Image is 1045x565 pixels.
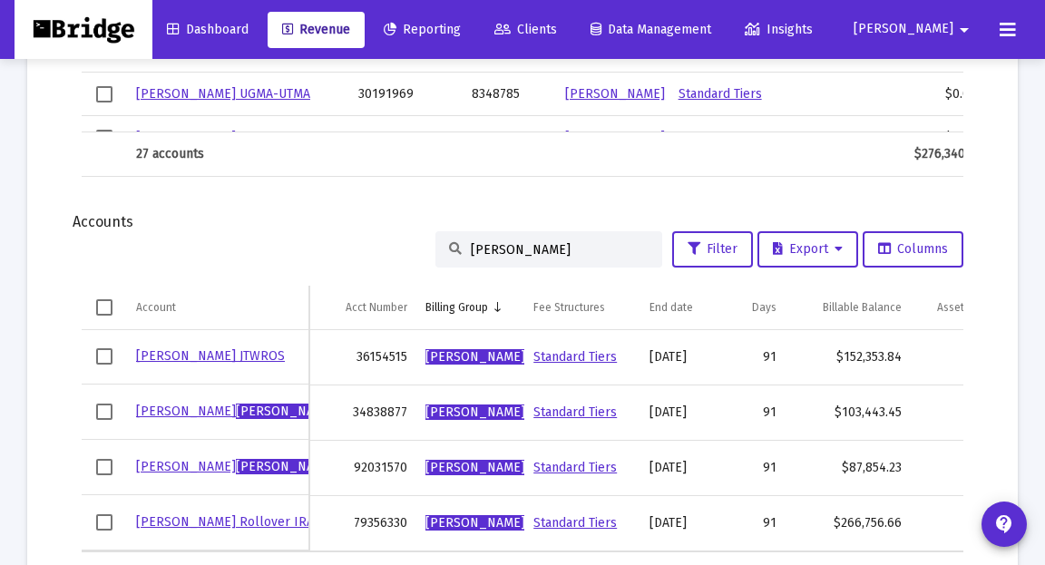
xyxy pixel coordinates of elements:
div: Accounts [73,213,972,231]
a: Standard Tiers [533,349,617,365]
button: Filter [672,231,753,268]
div: Days [752,300,776,315]
button: Columns [863,231,963,268]
div: Account [136,300,176,315]
a: Standard Tiers [679,130,762,145]
td: 91 [725,495,786,550]
td: 91 [725,385,786,440]
div: 27 accounts [136,145,340,163]
td: 91 [725,440,786,495]
div: Select all [96,299,112,316]
a: [PERSON_NAME] UGMA-UTMA [136,130,310,145]
div: Select row [96,459,112,475]
a: Data Management [576,12,726,48]
div: $0.00 [914,85,977,103]
td: [DATE] [640,495,725,550]
div: $152,353.84 [795,348,903,366]
button: Export [757,231,858,268]
a: [PERSON_NAME] Rollover IRA [136,514,314,530]
td: 79356330 [309,495,416,550]
span: Dashboard [167,22,249,37]
button: [PERSON_NAME] [832,11,985,47]
div: Select row [96,404,112,420]
a: [PERSON_NAME] JTWROS [136,348,285,364]
span: [PERSON_NAME] [854,22,953,37]
td: 30191969 [349,73,463,116]
td: Column Account [127,286,309,329]
div: $266,756.66 [795,514,903,532]
div: End date [649,300,693,315]
span: [PERSON_NAME] [236,459,336,474]
td: 91 [725,330,786,385]
div: Acct Number [346,300,407,315]
td: 36154515 [309,330,416,385]
a: Clients [480,12,571,48]
td: [DATE] [640,385,725,440]
a: [PERSON_NAME] [425,515,525,531]
td: Column End date [640,286,725,329]
td: [DATE] [640,440,725,495]
a: [PERSON_NAME] UGMA-UTMA [136,86,310,102]
div: Select row [96,348,112,365]
mat-icon: arrow_drop_down [953,12,975,48]
div: Select row [96,130,112,146]
a: [PERSON_NAME] [425,404,525,420]
span: Columns [878,241,948,257]
mat-icon: contact_support [993,513,1015,535]
a: Standard Tiers [533,515,617,531]
span: Reporting [384,22,461,37]
a: Revenue [268,12,365,48]
td: [DATE] [640,330,725,385]
span: Clients [494,22,557,37]
div: Billing Group [425,300,488,315]
td: 8348785 [463,73,556,116]
a: [PERSON_NAME][PERSON_NAME]Rollover IRA [136,404,410,419]
a: Standard Tiers [533,460,617,475]
div: $276,340.10 [914,145,977,163]
input: Search [471,242,649,258]
td: Column Days [725,286,786,329]
img: Dashboard [28,12,139,48]
a: [PERSON_NAME] [565,130,665,145]
span: Insights [745,22,813,37]
div: Billable Balance [823,300,902,315]
a: [PERSON_NAME][PERSON_NAME][PERSON_NAME] [136,459,435,474]
a: [PERSON_NAME] [425,349,525,365]
a: Standard Tiers [533,404,617,420]
td: 8348785 [463,116,556,160]
a: Insights [730,12,827,48]
a: [PERSON_NAME] [425,460,525,475]
a: Standard Tiers [679,86,762,102]
td: Column Billing Group [416,286,524,329]
div: Select row [96,514,112,531]
span: Export [773,241,843,257]
td: Column Fee Structures [524,286,640,329]
td: 57547120 [349,116,463,160]
a: Dashboard [152,12,263,48]
td: Column Billable Balance [786,286,912,329]
span: Data Management [591,22,711,37]
div: Select row [96,86,112,102]
span: Filter [688,241,737,257]
div: $0.00 [914,129,977,147]
td: 34838877 [309,385,416,440]
td: Column Acct Number [309,286,416,329]
span: [PERSON_NAME] [236,404,336,419]
div: $87,854.23 [795,459,903,477]
a: Reporting [369,12,475,48]
td: 92031570 [309,440,416,495]
a: [PERSON_NAME] [565,86,665,102]
div: Fee Structures [533,300,605,315]
div: $103,443.45 [795,404,903,422]
div: Assets on Billing Date [937,300,1044,315]
span: Revenue [282,22,350,37]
